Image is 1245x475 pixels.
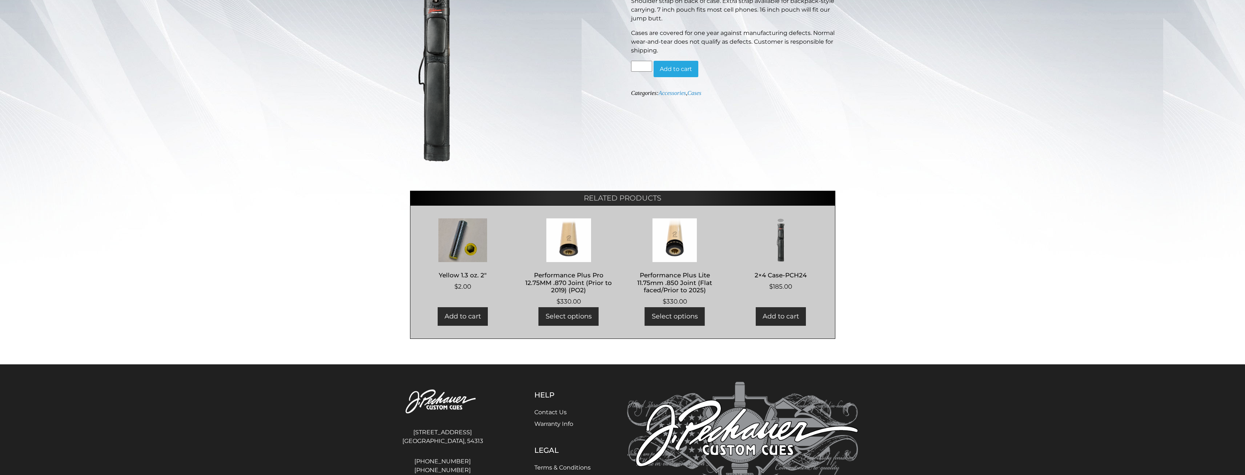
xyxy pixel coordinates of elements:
[523,269,614,297] h2: Performance Plus Pro 12.75MM .870 Joint (Prior to 2019) (PO2)
[523,218,614,306] a: Performance Plus Pro 12.75MM .870 Joint (Prior to 2019) (PO2) $330.00
[387,382,498,422] img: Pechauer Custom Cues
[663,298,687,305] bdi: 330.00
[557,298,560,305] span: $
[534,446,591,455] h5: Legal
[534,420,573,427] a: Warranty Info
[454,283,458,290] span: $
[418,218,508,262] img: Yellow 1.3 oz. 2"
[735,218,826,292] a: 2×4 Case-PCH24 $185.00
[630,269,720,297] h2: Performance Plus Lite 11.75mm .850 Joint (Flat faced/Prior to 2025)
[539,307,599,326] a: Add to cart: “Performance Plus Pro 12.75MM .870 Joint (Prior to 2019) (PO2)”
[630,218,720,306] a: Performance Plus Lite 11.75mm .850 Joint (Flat faced/Prior to 2025) $330.00
[410,191,835,205] h2: Related products
[630,218,720,262] img: Performance Plus Lite 11.75mm .850 Joint (Flat faced/Prior to 2025)
[418,269,508,282] h2: Yellow 1.3 oz. 2″
[534,409,567,416] a: Contact Us
[769,283,773,290] span: $
[735,269,826,282] h2: 2×4 Case-PCH24
[534,464,591,471] a: Terms & Conditions
[454,283,471,290] bdi: 2.00
[663,298,666,305] span: $
[534,391,591,399] h5: Help
[658,90,686,96] a: Accessories
[387,425,498,448] address: [STREET_ADDRESS] [GEOGRAPHIC_DATA], 54313
[654,61,698,78] button: Add to cart
[769,283,792,290] bdi: 185.00
[523,218,614,262] img: Performance Plus Pro 12.75MM .870 Joint (Prior to 2019) (PO2)
[418,218,508,292] a: Yellow 1.3 oz. 2″ $2.00
[687,90,701,96] a: Cases
[387,457,498,466] a: [PHONE_NUMBER]
[631,29,835,55] p: Cases are covered for one year against manufacturing defects. Normal wear-and-tear does not quali...
[631,61,652,72] input: Product quantity
[387,466,498,475] a: [PHONE_NUMBER]
[557,298,581,305] bdi: 330.00
[438,307,488,326] a: Add to cart: “Yellow 1.3 oz. 2"”
[631,90,701,96] span: Categories: ,
[645,307,705,326] a: Add to cart: “Performance Plus Lite 11.75mm .850 Joint (Flat faced/Prior to 2025)”
[735,218,826,262] img: 2x4 Case-PCH24
[756,307,806,326] a: Add to cart: “2x4 Case-PCH24”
